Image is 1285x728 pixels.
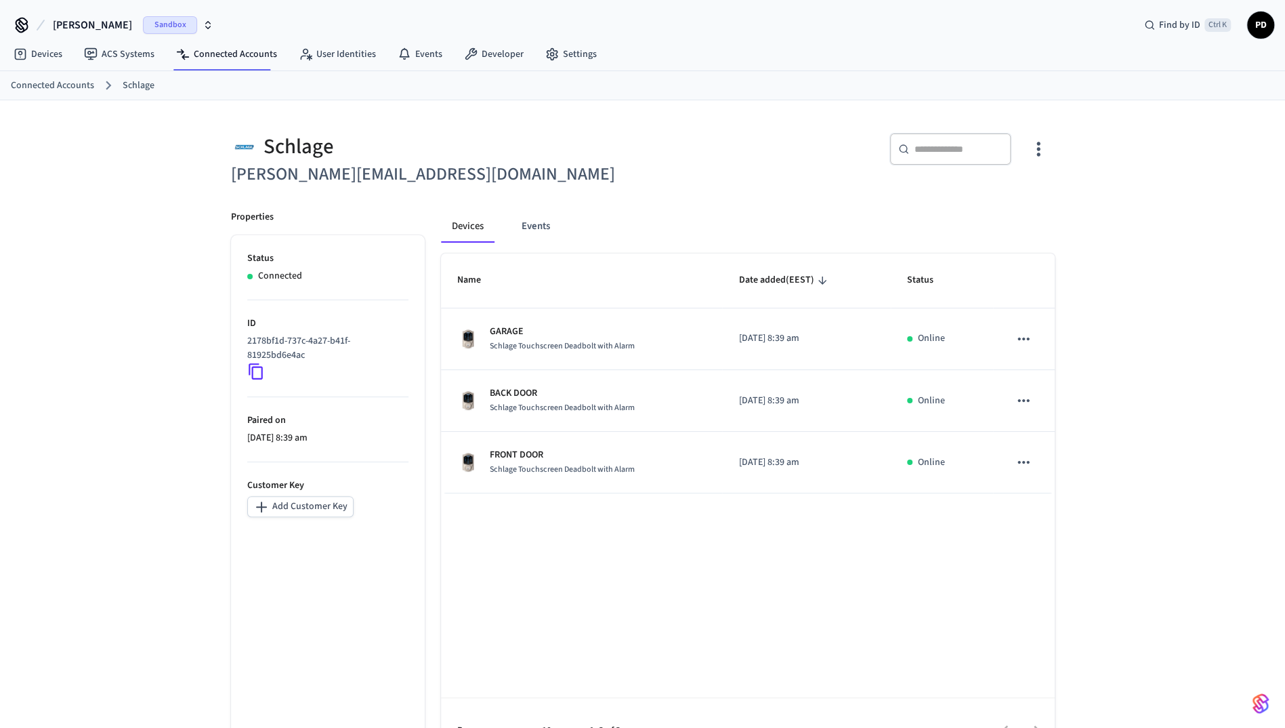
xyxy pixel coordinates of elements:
img: Schlage Sense Smart Deadbolt with Camelot Trim, Front [457,328,479,350]
span: Schlage Touchscreen Deadbolt with Alarm [490,464,635,475]
div: Find by IDCtrl K [1133,13,1242,37]
a: Schlage [123,79,154,93]
img: Schlage Logo, Square [231,133,258,161]
p: Connected [258,269,302,283]
span: PD [1248,13,1273,37]
span: Name [457,270,499,291]
a: Connected Accounts [165,42,288,66]
a: Devices [3,42,73,66]
p: BACK DOOR [490,386,635,401]
span: Date added(EEST) [738,270,831,291]
p: [DATE] 8:39 am [247,431,408,445]
img: SeamLogoGradient.69752ec5.svg [1252,693,1269,714]
button: PD [1247,12,1274,39]
a: Connected Accounts [11,79,94,93]
span: Sandbox [143,16,197,34]
button: Events [511,210,561,243]
p: Online [918,394,945,408]
a: ACS Systems [73,42,165,66]
span: Schlage Touchscreen Deadbolt with Alarm [490,402,635,413]
a: User Identities [288,42,387,66]
p: Paired on [247,413,408,428]
span: Schlage Touchscreen Deadbolt with Alarm [490,340,635,352]
img: Schlage Sense Smart Deadbolt with Camelot Trim, Front [457,451,479,473]
p: Online [918,456,945,470]
p: [DATE] 8:39 am [738,394,874,408]
span: Find by ID [1159,18,1200,32]
span: Ctrl K [1204,18,1231,32]
span: Status [907,270,951,291]
p: [DATE] 8:39 am [738,456,874,470]
p: Customer Key [247,479,408,493]
p: [DATE] 8:39 am [738,331,874,346]
p: FRONT DOOR [490,448,635,462]
button: Add Customer Key [247,496,354,517]
p: Online [918,331,945,346]
span: [PERSON_NAME] [53,17,132,33]
div: connected account tabs [441,210,1055,243]
a: Events [387,42,453,66]
a: Settings [534,42,608,66]
p: Properties [231,210,274,224]
h6: [PERSON_NAME][EMAIL_ADDRESS][DOMAIN_NAME] [231,161,635,188]
div: Schlage [231,133,635,161]
img: Schlage Sense Smart Deadbolt with Camelot Trim, Front [457,390,479,411]
p: ID [247,317,408,331]
p: Status [247,251,408,266]
table: sticky table [441,254,1055,493]
a: Developer [453,42,534,66]
p: 2178bf1d-737c-4a27-b41f-81925bd6e4ac [247,334,403,363]
button: Devices [441,210,494,243]
p: GARAGE [490,325,635,339]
